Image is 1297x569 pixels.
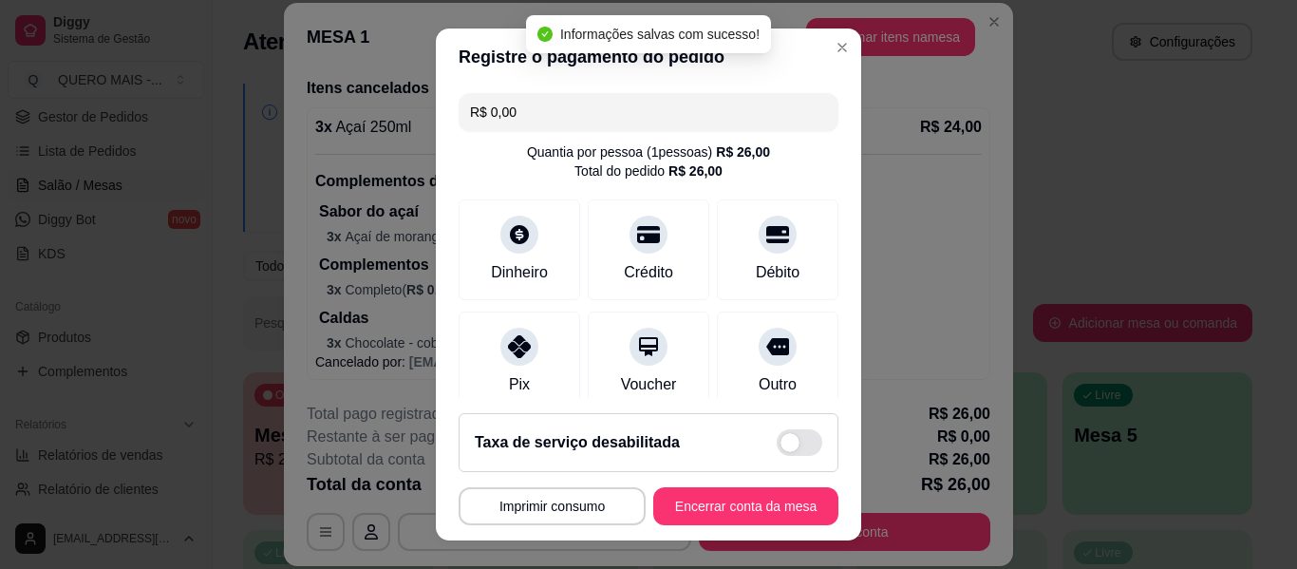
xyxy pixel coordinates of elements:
[716,142,770,161] div: R$ 26,00
[621,373,677,396] div: Voucher
[537,27,553,42] span: check-circle
[653,487,838,525] button: Encerrar conta da mesa
[759,373,797,396] div: Outro
[624,261,673,284] div: Crédito
[560,27,760,42] span: Informações salvas com sucesso!
[459,487,646,525] button: Imprimir consumo
[668,161,723,180] div: R$ 26,00
[574,161,723,180] div: Total do pedido
[756,261,799,284] div: Débito
[491,261,548,284] div: Dinheiro
[436,28,861,85] header: Registre o pagamento do pedido
[527,142,770,161] div: Quantia por pessoa ( 1 pessoas)
[470,93,827,131] input: Ex.: hambúrguer de cordeiro
[475,431,680,454] h2: Taxa de serviço desabilitada
[509,373,530,396] div: Pix
[827,32,857,63] button: Close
